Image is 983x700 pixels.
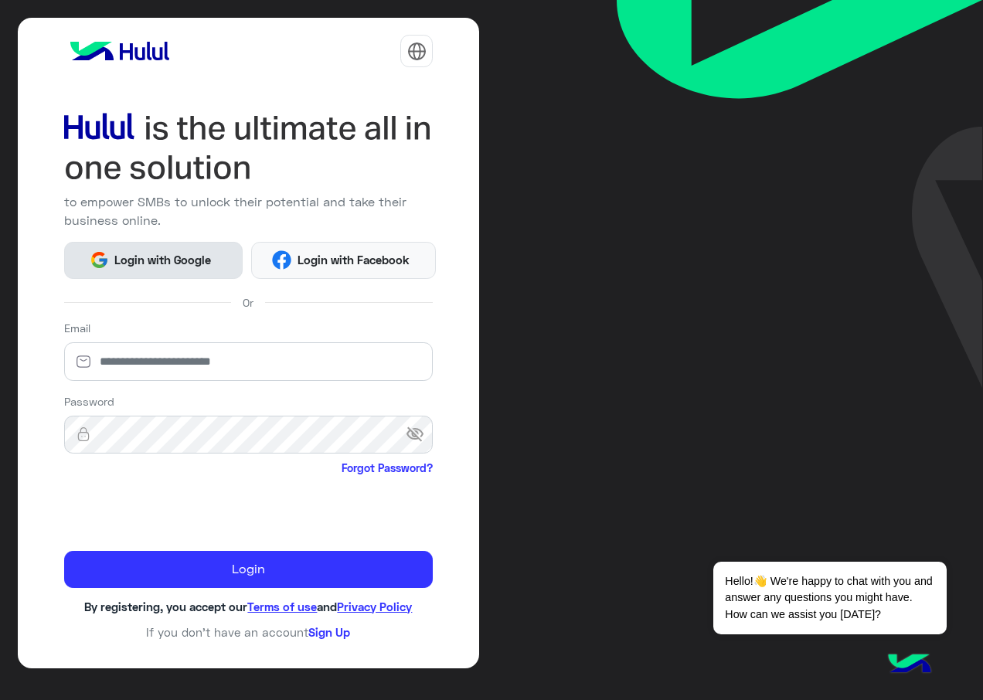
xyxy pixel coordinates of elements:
[64,479,299,539] iframe: reCAPTCHA
[64,242,243,279] button: Login with Google
[407,42,427,61] img: tab
[90,250,109,270] img: Google
[64,320,90,336] label: Email
[291,251,415,269] span: Login with Facebook
[64,551,434,588] button: Login
[64,108,434,187] img: hululLoginTitle_EN.svg
[337,600,412,613] a: Privacy Policy
[247,600,317,613] a: Terms of use
[109,251,217,269] span: Login with Google
[272,250,291,270] img: Facebook
[64,426,103,442] img: lock
[64,354,103,369] img: email
[84,600,247,613] span: By registering, you accept our
[243,294,253,311] span: Or
[406,421,434,449] span: visibility_off
[308,625,350,639] a: Sign Up
[64,36,175,66] img: logo
[251,242,436,279] button: Login with Facebook
[64,192,434,229] p: to empower SMBs to unlock their potential and take their business online.
[713,562,946,634] span: Hello!👋 We're happy to chat with you and answer any questions you might have. How can we assist y...
[342,460,433,476] a: Forgot Password?
[64,393,114,409] label: Password
[883,638,937,692] img: hulul-logo.png
[64,625,434,639] h6: If you don’t have an account
[317,600,337,613] span: and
